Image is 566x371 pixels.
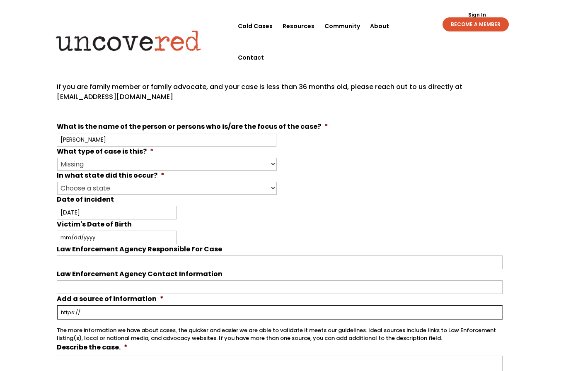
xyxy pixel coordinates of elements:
[283,10,314,42] a: Resources
[57,206,177,219] input: mm/dd/yyyy
[57,220,132,229] label: Victim's Date of Birth
[324,10,360,42] a: Community
[57,305,503,320] input: https://
[238,42,264,73] a: Contact
[370,10,389,42] a: About
[57,231,177,244] input: mm/dd/yyyy
[57,270,223,279] label: Law Enforcement Agency Contact Information
[57,295,164,304] label: Add a source of information
[57,123,328,131] label: What is the name of the person or persons who is/are the focus of the case?
[464,12,491,17] a: Sign In
[57,171,164,180] label: In what state did this occur?
[57,147,154,156] label: What type of case is this?
[238,10,273,42] a: Cold Cases
[57,343,128,352] label: Describe the case.
[49,24,208,57] img: Uncovered logo
[443,17,509,31] a: BECOME A MEMBER
[57,245,222,254] label: Law Enforcement Agency Responsible For Case
[57,195,114,204] label: Date of incident
[57,82,503,108] p: If you are family member or family advocate, and your case is less than 36 months old, please rea...
[57,320,503,342] div: The more information we have about cases, the quicker and easier we are able to validate it meets...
